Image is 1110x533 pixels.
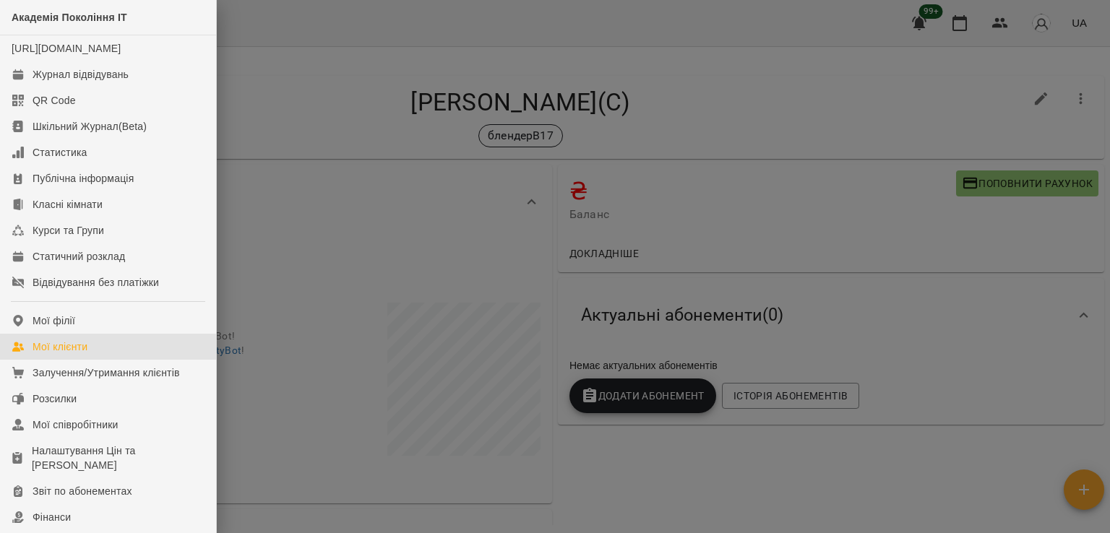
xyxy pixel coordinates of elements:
[33,510,71,524] div: Фінанси
[33,391,77,406] div: Розсилки
[33,223,104,238] div: Курси та Групи
[33,484,132,498] div: Звіт по абонементах
[33,339,87,354] div: Мої клієнти
[32,443,205,472] div: Налаштування Цін та [PERSON_NAME]
[33,249,125,264] div: Статичний розклад
[33,313,75,328] div: Мої філії
[33,417,119,432] div: Мої співробітники
[33,93,76,108] div: QR Code
[12,43,121,54] a: [URL][DOMAIN_NAME]
[33,171,134,186] div: Публічна інформація
[33,67,129,82] div: Журнал відвідувань
[33,119,147,134] div: Шкільний Журнал(Beta)
[33,365,180,380] div: Залучення/Утримання клієнтів
[33,197,103,212] div: Класні кімнати
[33,275,159,290] div: Відвідування без платіжки
[33,145,87,160] div: Статистика
[12,12,127,23] span: Академія Покоління ІТ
